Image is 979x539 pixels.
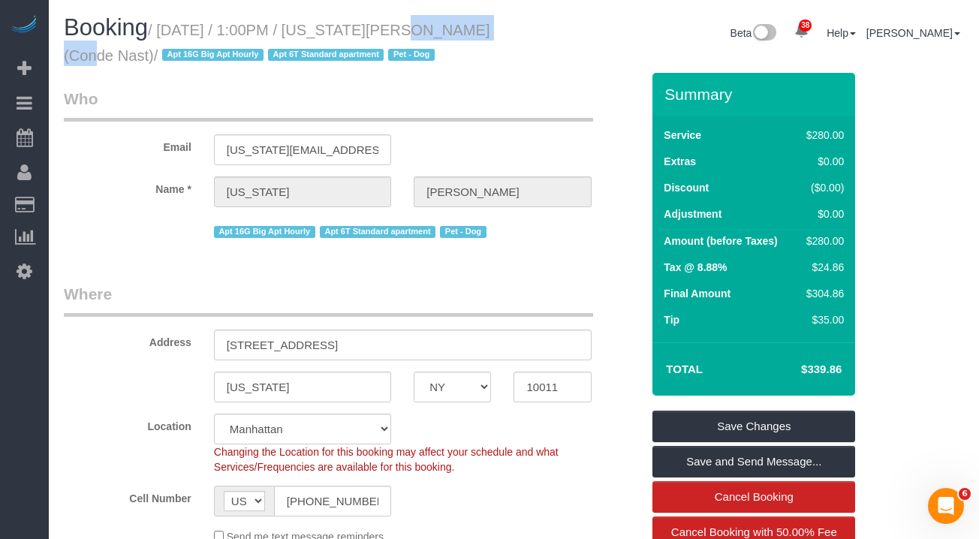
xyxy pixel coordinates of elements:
[800,154,844,169] div: $0.00
[664,312,679,327] label: Tip
[9,15,39,36] img: Automaid Logo
[268,49,384,61] span: Apt 6T Standard apartment
[440,226,486,238] span: Pet - Dog
[154,47,439,64] span: /
[53,486,203,506] label: Cell Number
[827,27,856,39] a: Help
[866,27,960,39] a: [PERSON_NAME]
[664,86,848,103] h3: Summary
[959,488,971,500] span: 6
[664,286,730,301] label: Final Amount
[928,488,964,524] iframe: Intercom live chat
[274,486,391,516] input: Cell Number
[666,363,703,375] strong: Total
[214,372,391,402] input: City
[664,128,701,143] label: Service
[414,176,591,207] input: Last Name
[53,330,203,350] label: Address
[64,14,148,41] span: Booking
[800,312,844,327] div: $35.00
[652,481,855,513] a: Cancel Booking
[320,226,435,238] span: Apt 6T Standard apartment
[800,128,844,143] div: $280.00
[730,27,777,39] a: Beta
[800,260,844,275] div: $24.86
[214,176,391,207] input: First Name
[64,283,593,317] legend: Where
[664,154,696,169] label: Extras
[664,260,727,275] label: Tax @ 8.88%
[800,286,844,301] div: $304.86
[787,15,816,48] a: 38
[664,206,721,221] label: Adjustment
[214,226,315,238] span: Apt 16G Big Apt Hourly
[664,233,777,248] label: Amount (before Taxes)
[162,49,264,61] span: Apt 16G Big Apt Hourly
[800,180,844,195] div: ($0.00)
[388,49,434,61] span: Pet - Dog
[756,363,842,376] h4: $339.86
[214,134,391,165] input: Email
[214,446,559,473] span: Changing the Location for this booking may affect your schedule and what Services/Frequencies are...
[800,233,844,248] div: $280.00
[514,372,591,402] input: Zip Code
[53,134,203,155] label: Email
[671,525,837,538] span: Cancel Booking with 50.00% Fee
[664,180,709,195] label: Discount
[800,206,844,221] div: $0.00
[752,24,776,44] img: New interface
[53,176,203,197] label: Name *
[53,414,203,434] label: Location
[652,446,855,477] a: Save and Send Message...
[64,22,490,64] small: / [DATE] / 1:00PM / [US_STATE][PERSON_NAME] (Conde Nast)
[64,88,593,122] legend: Who
[652,411,855,442] a: Save Changes
[799,20,812,32] span: 38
